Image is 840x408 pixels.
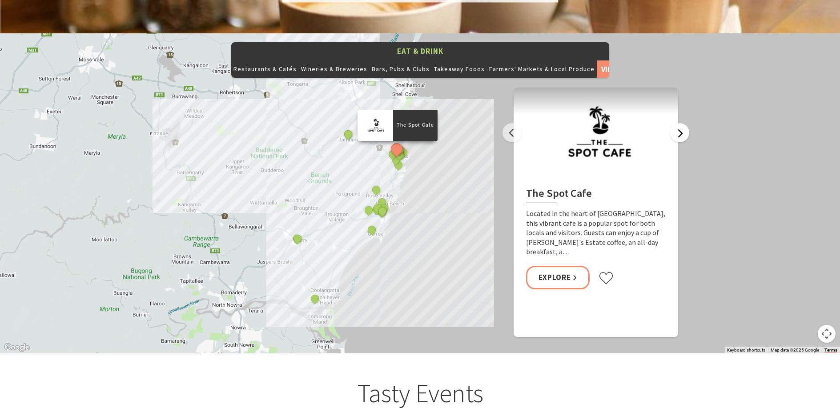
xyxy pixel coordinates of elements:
button: See detail about Silica Restaurant and Bar [393,149,405,160]
button: Eat & Drink [231,42,609,60]
button: Restaurants & Cafés [231,60,299,78]
button: See detail about The Dairy Bar [291,233,303,245]
button: See detail about Jamberoo Pub [342,128,354,140]
p: Located in the heart of [GEOGRAPHIC_DATA], this vibrant cafe is a popular spot for both locals an... [526,209,666,257]
button: Previous [502,123,522,142]
button: Keyboard shortcuts [727,347,765,353]
button: Wineries & Breweries [299,60,370,78]
a: Explore [526,266,590,289]
button: See detail about Gather. By the Hill [376,206,388,217]
button: Takeaway Foods [432,60,487,78]
a: Terms (opens in new tab) [824,348,837,353]
button: See detail about Crooked River Estate [363,205,374,216]
button: See detail about The Blue Swimmer at Seahaven [366,224,377,236]
button: Farmers' Markets & Local Produce [487,60,597,78]
button: See detail about Green Caffeen [387,148,398,160]
button: See detail about Coolangatta Estate [309,293,321,304]
button: Bars, Pubs & Clubs [370,60,432,78]
span: Map data ©2025 Google [771,348,819,352]
a: View All [597,60,622,78]
button: Next [670,123,689,142]
h2: The Spot Cafe [526,187,666,203]
button: See detail about Cin Cin Wine Bar [393,159,404,171]
button: Map camera controls [818,325,836,343]
button: See detail about Schottlanders Wagyu Beef [370,184,382,196]
button: See detail about The Spot Cafe [388,141,405,157]
p: The Spot Cafe [393,121,437,130]
button: Click to favourite The Spot Cafe [599,272,614,285]
a: Open this area in Google Maps (opens a new window) [2,342,32,353]
img: Google [2,342,32,353]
